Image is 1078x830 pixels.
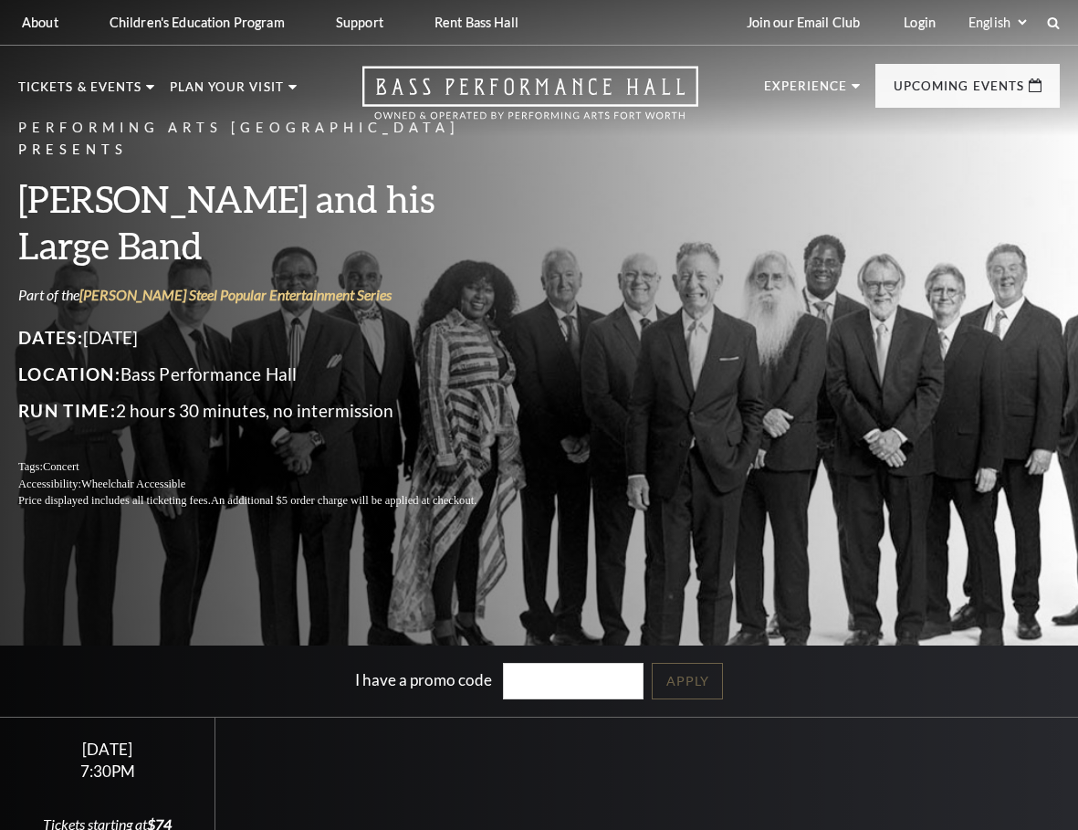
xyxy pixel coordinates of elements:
p: [DATE] [18,323,520,352]
p: Support [336,15,383,30]
p: Performing Arts [GEOGRAPHIC_DATA] Presents [18,117,520,163]
span: Wheelchair Accessible [81,478,185,490]
p: Price displayed includes all ticketing fees. [18,492,520,510]
p: 2 hours 30 minutes, no intermission [18,396,520,426]
p: About [22,15,58,30]
p: Part of the [18,285,520,305]
p: Experience [764,80,848,102]
div: [DATE] [22,740,194,759]
p: Bass Performance Hall [18,360,520,389]
p: Rent Bass Hall [434,15,518,30]
p: Accessibility: [18,476,520,493]
span: Concert [43,460,79,473]
p: Children's Education Program [110,15,285,30]
div: 7:30PM [22,763,194,779]
span: Dates: [18,327,83,348]
select: Select: [965,14,1030,31]
p: Plan Your Visit [170,81,284,103]
label: I have a promo code [355,669,492,688]
span: Run Time: [18,400,116,421]
p: Upcoming Events [894,80,1024,102]
p: Tags: [18,458,520,476]
p: Tickets & Events [18,81,141,103]
span: An additional $5 order charge will be applied at checkout. [211,494,476,507]
span: Location: [18,363,120,384]
a: [PERSON_NAME] Steel Popular Entertainment Series [79,286,392,303]
h3: [PERSON_NAME] and his Large Band [18,175,520,268]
